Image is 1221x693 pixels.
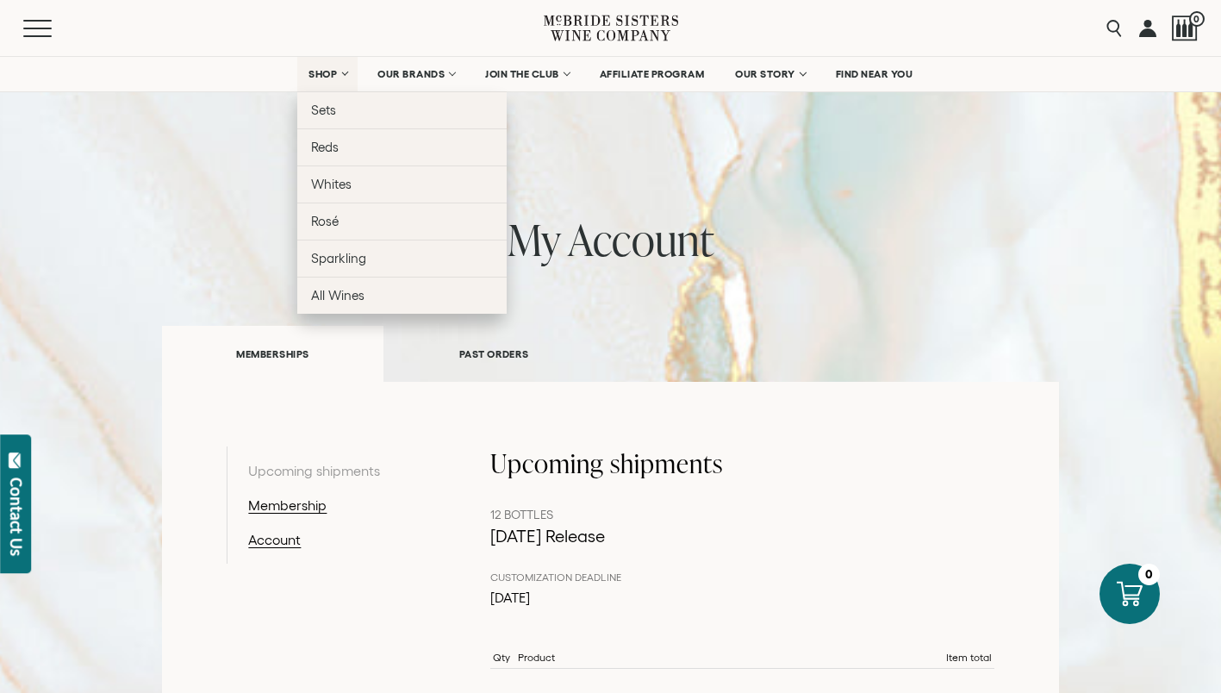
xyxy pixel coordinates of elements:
div: 0 [1138,564,1160,585]
a: Rosé [297,203,507,240]
span: Sets [311,103,336,117]
a: All Wines [297,277,507,314]
a: Sparkling [297,240,507,277]
span: SHOP [308,68,338,80]
a: AFFILIATE PROGRAM [589,57,716,91]
button: Mobile Menu Trigger [23,20,85,37]
span: JOIN THE CLUB [485,68,559,80]
a: SHOP [297,57,358,91]
a: Reds [297,128,507,165]
span: Sparkling [311,251,366,265]
span: Whites [311,177,352,191]
h1: my account [162,215,1058,264]
a: JOIN THE CLUB [474,57,580,91]
a: OUR BRANDS [366,57,465,91]
a: Whites [297,165,507,203]
span: 0 [1189,11,1205,27]
span: OUR STORY [735,68,795,80]
span: Reds [311,140,339,154]
a: Sets [297,91,507,128]
div: Contact Us [8,478,25,556]
span: FIND NEAR YOU [836,68,913,80]
span: Rosé [311,214,339,228]
span: AFFILIATE PROGRAM [600,68,705,80]
a: FIND NEAR YOU [825,57,925,91]
a: MEMBERSHIPS [162,326,383,382]
a: PAST ORDERS [383,324,605,384]
span: OUR BRANDS [377,68,445,80]
a: OUR STORY [724,57,816,91]
span: All Wines [311,288,364,303]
